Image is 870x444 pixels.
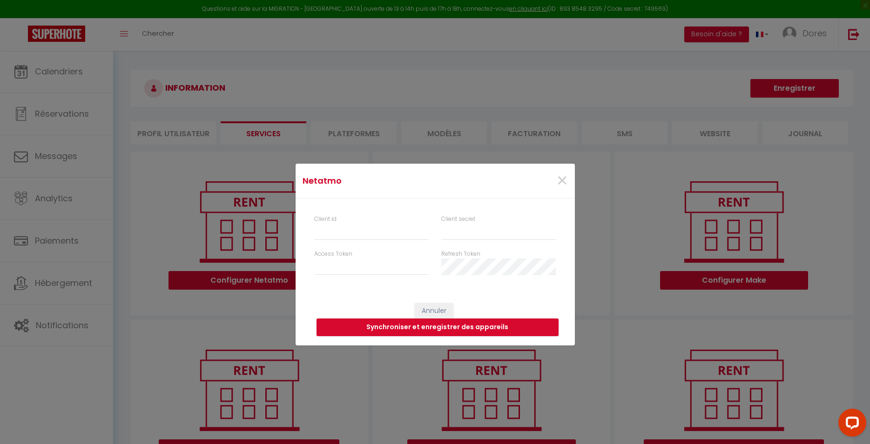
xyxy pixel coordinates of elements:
button: Synchroniser et enregistrer des appareils [317,318,559,336]
h4: Netatmo [303,174,475,187]
iframe: LiveChat chat widget [831,405,870,444]
button: Close [556,171,568,191]
label: Access Token [314,250,352,258]
label: Refresh Token [441,250,480,258]
button: Annuler [415,303,453,319]
label: Client id [314,215,337,224]
label: Client secret [441,215,475,224]
span: × [556,167,568,195]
